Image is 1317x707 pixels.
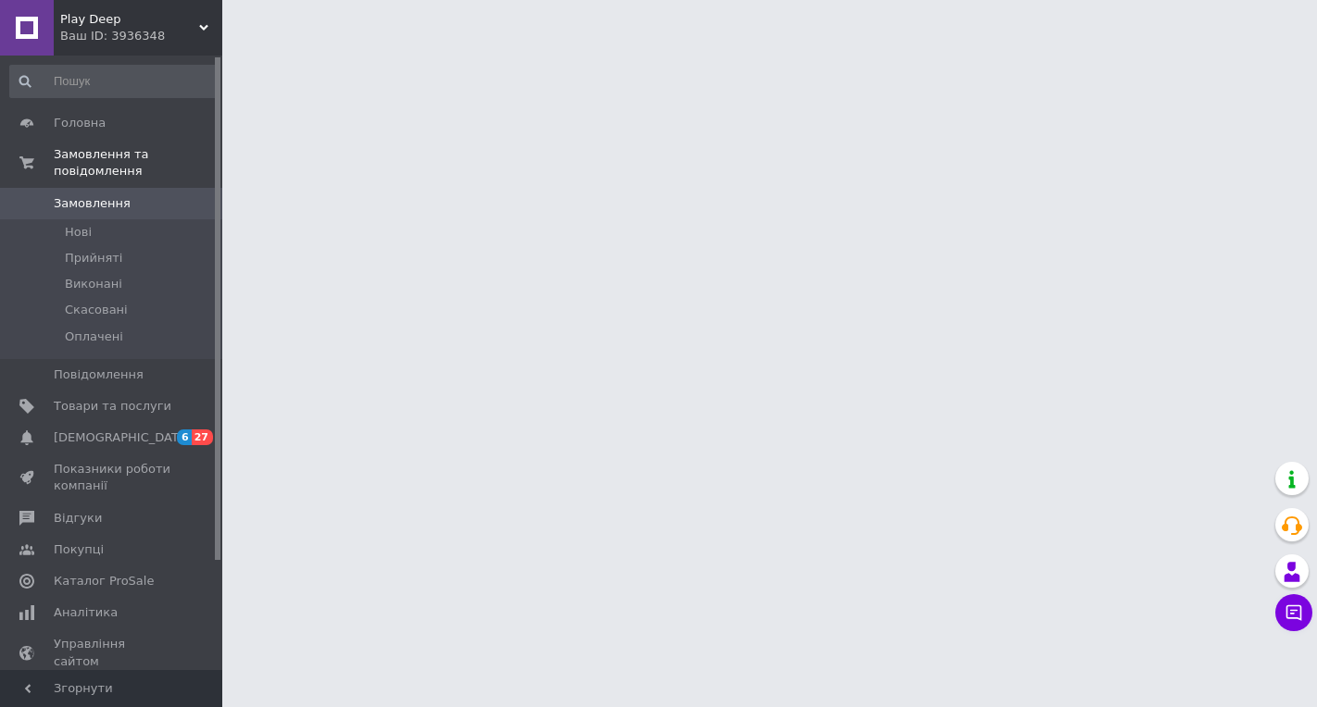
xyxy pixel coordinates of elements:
[65,329,123,345] span: Оплачені
[54,636,171,669] span: Управління сайтом
[54,146,222,180] span: Замовлення та повідомлення
[54,461,171,494] span: Показники роботи компанії
[54,573,154,589] span: Каталог ProSale
[54,366,144,383] span: Повідомлення
[192,429,213,445] span: 27
[54,510,102,527] span: Відгуки
[54,604,118,621] span: Аналітика
[60,11,199,28] span: Play Deep
[65,250,122,267] span: Прийняті
[54,429,191,446] span: [DEMOGRAPHIC_DATA]
[177,429,192,445] span: 6
[1275,594,1312,631] button: Чат з покупцем
[54,115,106,131] span: Головна
[65,276,122,292] span: Виконані
[65,302,128,318] span: Скасовані
[65,224,92,241] span: Нові
[54,541,104,558] span: Покупці
[54,398,171,415] span: Товари та послуги
[60,28,222,44] div: Ваш ID: 3936348
[9,65,219,98] input: Пошук
[54,195,131,212] span: Замовлення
